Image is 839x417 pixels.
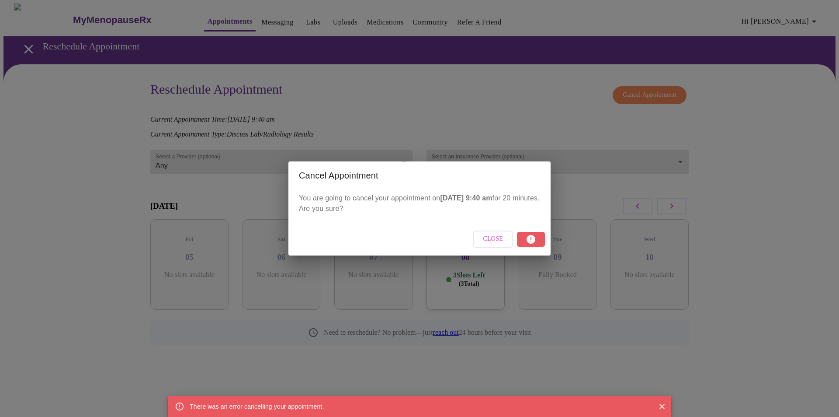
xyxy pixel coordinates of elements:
div: There was an error cancelling your appointment. [190,399,324,414]
h2: Cancel Appointment [299,168,540,182]
button: Close [656,401,668,412]
button: Close [473,231,513,248]
p: You are going to cancel your appointment on for 20 minutes. Are you sure? [299,193,540,214]
strong: [DATE] 9:40 am [440,194,492,202]
span: Close [483,234,503,245]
